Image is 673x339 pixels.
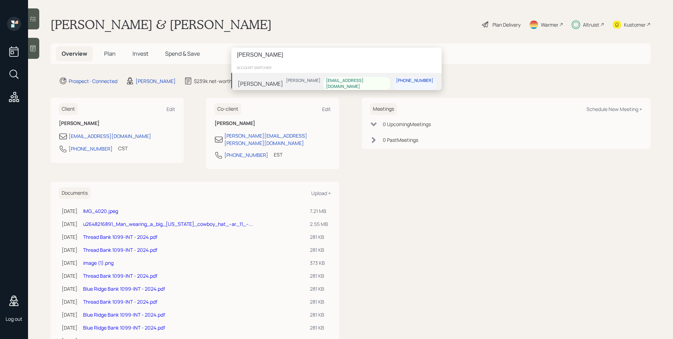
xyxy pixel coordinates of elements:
[326,78,388,90] div: [EMAIL_ADDRESS][DOMAIN_NAME]
[286,78,320,84] div: [PERSON_NAME]
[231,48,442,62] input: Type a command or search…
[231,62,442,73] div: account switcher
[238,79,283,88] div: [PERSON_NAME]
[396,78,433,84] div: [PHONE_NUMBER]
